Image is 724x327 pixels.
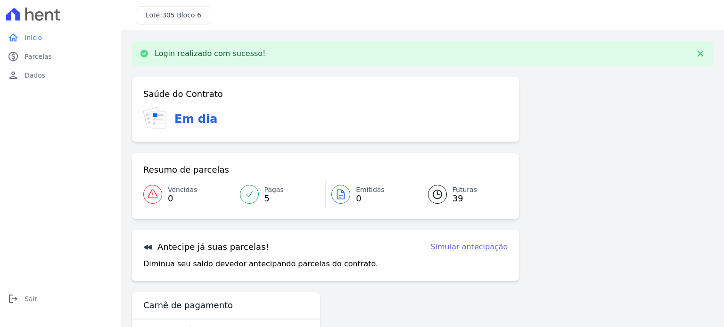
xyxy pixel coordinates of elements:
h3: Lote: [146,10,201,20]
i: home [8,32,19,43]
span: 0 [356,195,385,202]
h3: Antecipe já suas parcelas! [143,241,269,253]
i: person [8,70,19,81]
span: Futuras [452,185,477,195]
span: 5 [264,195,284,202]
h3: Carnê de pagamento [143,300,233,311]
a: Vencidas 0 [143,181,234,207]
i: paid [8,51,19,62]
a: logoutSair [4,289,117,308]
a: personDados [4,66,117,85]
span: Parcelas [25,52,52,61]
a: Futuras 39 [417,181,508,207]
h3: Em dia [174,111,217,128]
a: homeInício [4,28,117,47]
i: logout [8,293,19,304]
a: Simular antecipação [430,241,508,253]
a: Emitidas 0 [326,181,417,207]
p: Login realizado com sucesso! [155,49,266,58]
span: Vencidas [168,185,197,195]
a: Pagas 5 [234,181,326,207]
span: Emitidas [356,185,385,195]
span: Sair [25,294,37,303]
span: 0 [168,195,197,202]
p: Diminua seu saldo devedor antecipando parcelas do contrato. [143,258,378,270]
h3: Resumo de parcelas [143,164,229,175]
span: Dados [25,71,45,80]
span: Início [25,33,42,42]
a: paidParcelas [4,47,117,66]
span: 305 Bloco 6 [162,11,201,19]
span: Pagas [264,185,284,195]
h3: Saúde do Contrato [143,88,223,100]
span: 39 [452,195,477,202]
